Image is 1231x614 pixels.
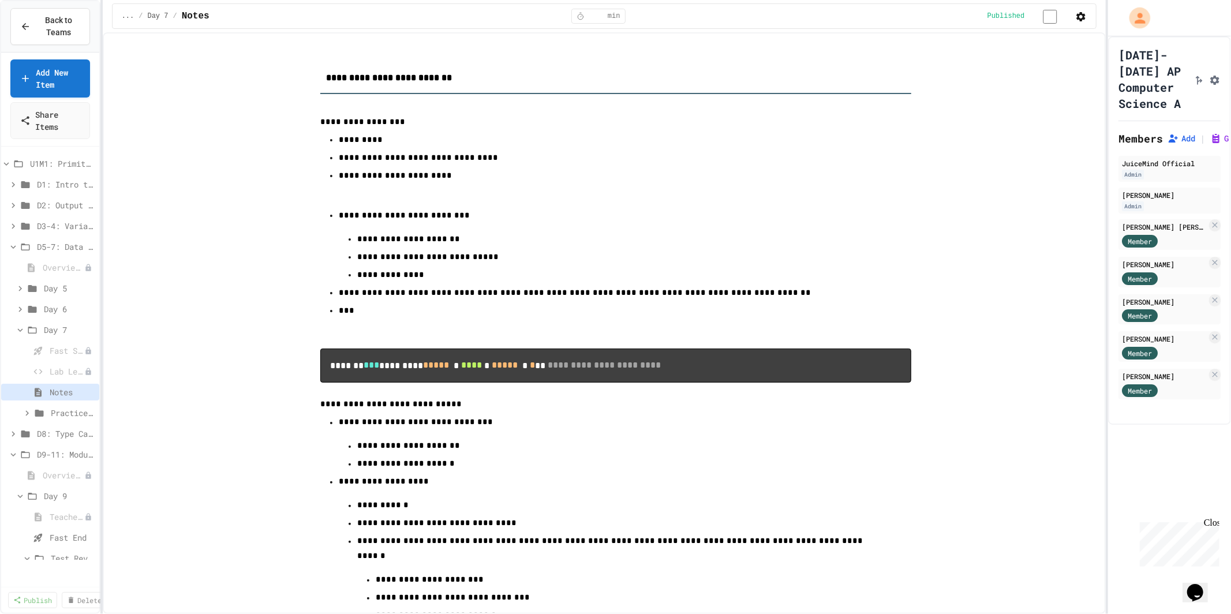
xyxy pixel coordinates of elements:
div: Unpublished [84,264,92,272]
span: D1: Intro to APCSA [37,178,95,190]
span: Published [987,12,1025,21]
span: Lab Lecture [50,365,84,377]
iframe: chat widget [1183,568,1219,602]
span: Teacher Day Plan [50,511,84,523]
div: [PERSON_NAME] [1122,297,1207,307]
div: [PERSON_NAME] [1122,334,1207,344]
span: Day 6 [44,303,95,315]
input: publish toggle [1030,10,1071,24]
span: Day 9 [44,490,95,502]
h1: [DATE]-[DATE] AP Computer Science A [1118,47,1188,111]
span: U1M1: Primitives, Variables, Basic I/O [30,158,95,170]
span: Notes [182,9,209,23]
span: Member [1128,236,1152,246]
span: Day 7 [147,12,168,21]
div: Unpublished [84,471,92,480]
span: Member [1128,348,1152,358]
span: Overview - Teacher Only [43,469,84,481]
a: Delete [62,592,107,608]
button: Add [1168,133,1195,144]
span: Back to Teams [38,14,80,39]
a: Share Items [10,102,90,139]
span: Test Review (35 mins) [51,552,95,564]
span: Overview - Teacher Only [43,261,84,274]
button: Assignment Settings [1209,72,1221,86]
span: Member [1128,274,1152,284]
div: Admin [1122,170,1144,179]
iframe: chat widget [1135,518,1219,567]
span: Member [1128,385,1152,396]
span: Notes [50,386,95,398]
span: D3-4: Variables and Input [37,220,95,232]
div: [PERSON_NAME] [1122,371,1207,381]
h2: Members [1118,130,1163,147]
span: | [1200,132,1206,145]
span: D8: Type Casting [37,428,95,440]
div: Unpublished [84,347,92,355]
button: Click to see fork details [1193,72,1204,86]
button: Back to Teams [10,8,90,45]
span: min [608,12,620,21]
span: Day 5 [44,282,95,294]
div: Unpublished [84,513,92,521]
span: D5-7: Data Types and Number Calculations [37,241,95,253]
span: ... [122,12,134,21]
span: / [139,12,143,21]
a: Add New Item [10,59,90,98]
div: Content is published and visible to students [987,9,1071,23]
div: [PERSON_NAME] [1122,190,1217,200]
div: [PERSON_NAME] [PERSON_NAME] [1122,222,1207,232]
span: Fast End [50,531,95,544]
a: Publish [8,592,57,608]
span: D9-11: Module Wrap Up [37,448,95,460]
span: D2: Output and Compiling Code [37,199,95,211]
span: / [173,12,177,21]
span: Fast Start [50,345,84,357]
div: Chat with us now!Close [5,5,80,73]
div: Unpublished [84,368,92,376]
div: [PERSON_NAME] [1122,259,1207,269]
span: Member [1128,310,1152,321]
span: Day 7 [44,324,95,336]
div: JuiceMind Official [1122,158,1217,169]
div: My Account [1117,5,1154,32]
span: Practice (15 mins) [51,407,95,419]
div: Admin [1122,201,1144,211]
